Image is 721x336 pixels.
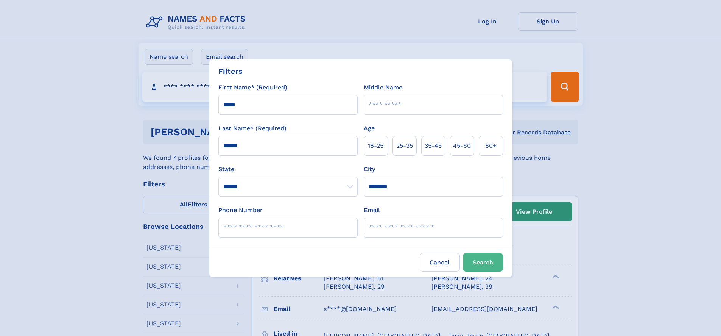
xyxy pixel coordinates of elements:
[218,124,287,133] label: Last Name* (Required)
[364,124,375,133] label: Age
[425,141,442,150] span: 35‑45
[368,141,383,150] span: 18‑25
[420,253,460,272] label: Cancel
[364,165,375,174] label: City
[218,83,287,92] label: First Name* (Required)
[485,141,497,150] span: 60+
[364,206,380,215] label: Email
[453,141,471,150] span: 45‑60
[396,141,413,150] span: 25‑35
[218,66,243,77] div: Filters
[463,253,503,272] button: Search
[364,83,402,92] label: Middle Name
[218,206,263,215] label: Phone Number
[218,165,358,174] label: State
